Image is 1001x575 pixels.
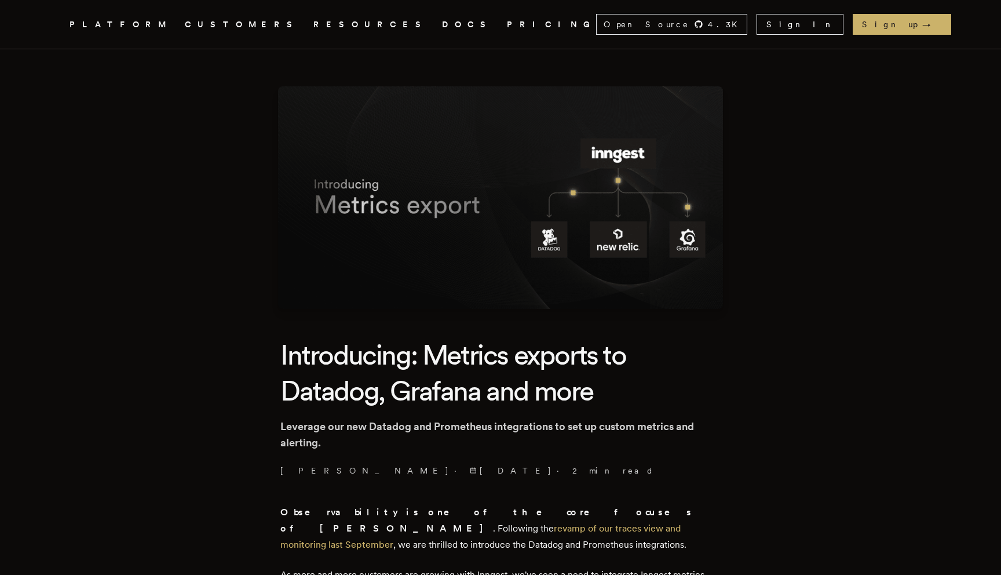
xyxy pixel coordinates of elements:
a: Sign up [853,14,951,35]
span: → [922,19,942,30]
span: [DATE] [470,465,552,476]
span: 2 min read [572,465,654,476]
a: [PERSON_NAME] [280,465,450,476]
strong: Observability is one of the core focuses of [PERSON_NAME] [280,507,693,534]
p: · · [280,465,721,476]
a: CUSTOMERS [185,17,299,32]
a: Sign In [757,14,843,35]
button: PLATFORM [70,17,171,32]
a: DOCS [442,17,493,32]
p: Leverage our new Datadog and Prometheus integrations to set up custom metrics and alerting. [280,418,721,451]
a: PRICING [507,17,596,32]
a: revamp of our traces view and monitoring last September [280,523,681,550]
span: Open Source [604,19,689,30]
button: RESOURCES [313,17,428,32]
img: Featured image for Introducing: Metrics exports to Datadog, Grafana and more blog post [278,86,723,309]
span: 4.3 K [708,19,744,30]
p: . Following the , we are thrilled to introduce the Datadog and Prometheus integrations. [280,504,721,553]
h1: Introducing: Metrics exports to Datadog, Grafana and more [280,337,721,409]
